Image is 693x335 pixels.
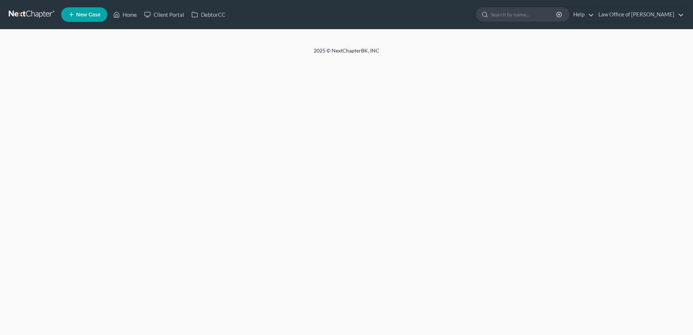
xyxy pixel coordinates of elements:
div: 2025 © NextChapterBK, INC [139,47,554,60]
a: Help [570,8,594,21]
span: New Case [76,12,100,17]
a: Law Office of [PERSON_NAME] [595,8,684,21]
a: Client Portal [140,8,188,21]
a: Home [110,8,140,21]
a: DebtorCC [188,8,229,21]
input: Search by name... [491,8,557,21]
